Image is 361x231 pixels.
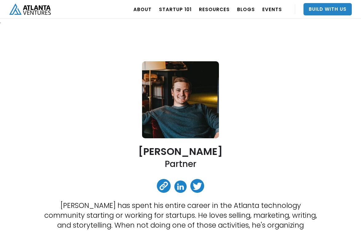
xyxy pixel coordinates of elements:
a: Build With Us [303,3,352,15]
a: BLOGS [237,1,255,18]
a: EVENTS [262,1,282,18]
a: ABOUT [133,1,152,18]
a: RESOURCES [199,1,230,18]
h2: Partner [165,158,196,170]
h2: [PERSON_NAME] [138,146,223,157]
a: Startup 101 [159,1,192,18]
